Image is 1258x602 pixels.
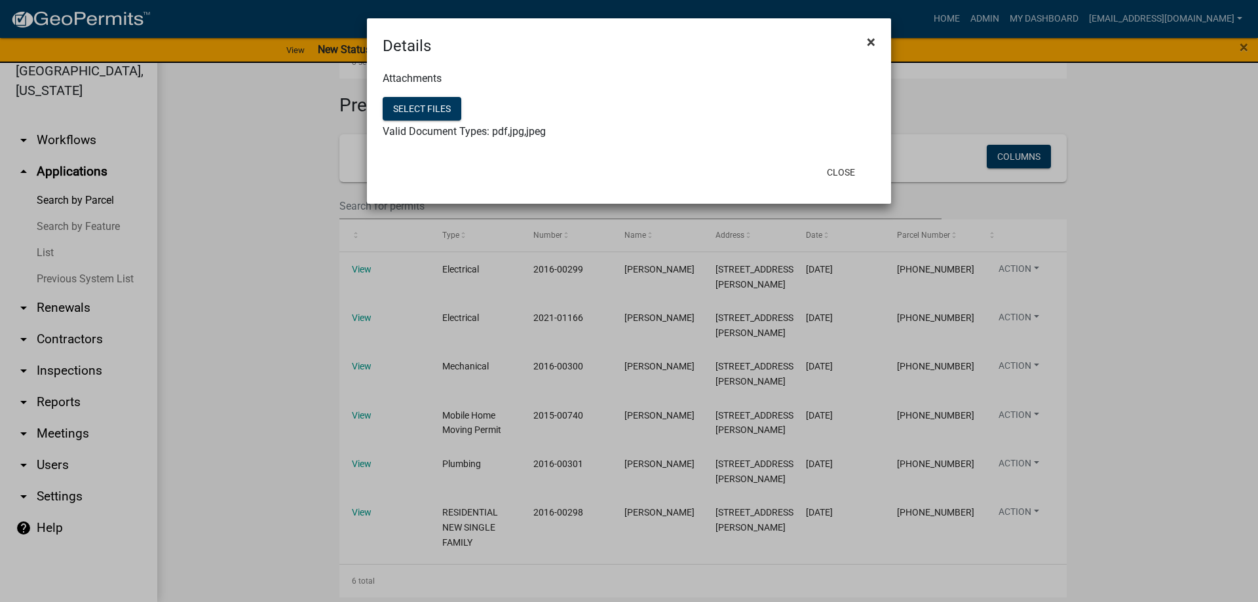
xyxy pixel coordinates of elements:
h4: Details [383,34,431,58]
button: Close [856,24,886,60]
span: × [867,33,875,51]
button: Close [816,160,866,184]
span: Valid Document Types: pdf,jpg,jpeg [383,125,546,138]
button: Select files [383,97,461,121]
span: Attachments [383,72,442,85]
